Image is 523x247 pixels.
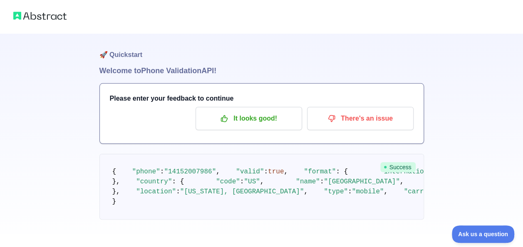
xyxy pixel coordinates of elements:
h1: Welcome to Phone Validation API! [99,65,424,77]
span: , [384,188,388,195]
iframe: Toggle Customer Support [452,225,515,243]
span: : [160,168,164,175]
span: "location" [136,188,176,195]
span: "mobile" [352,188,384,195]
span: "international" [380,168,440,175]
span: "14152007986" [164,168,216,175]
img: Abstract logo [13,10,67,22]
span: { [112,168,116,175]
span: "[GEOGRAPHIC_DATA]" [324,178,399,185]
span: "carrier" [404,188,439,195]
span: "format" [304,168,336,175]
span: "[US_STATE], [GEOGRAPHIC_DATA]" [180,188,304,195]
span: , [284,168,288,175]
span: , [260,178,264,185]
span: : [264,168,268,175]
span: "US" [244,178,260,185]
span: "type" [324,188,348,195]
span: , [400,178,404,185]
span: "phone" [132,168,160,175]
span: : [176,188,180,195]
span: , [304,188,308,195]
span: "code" [216,178,240,185]
p: It looks good! [202,111,296,126]
span: "name" [296,178,320,185]
span: Success [380,162,416,172]
span: : { [336,168,348,175]
span: : { [172,178,184,185]
h1: 🚀 Quickstart [99,33,424,65]
span: : [320,178,324,185]
span: , [216,168,220,175]
span: : [348,188,352,195]
button: It looks good! [196,107,302,130]
span: : [240,178,244,185]
span: "valid" [236,168,264,175]
button: There's an issue [307,107,414,130]
p: There's an issue [313,111,407,126]
h3: Please enter your feedback to continue [110,94,414,104]
span: "country" [136,178,172,185]
span: true [268,168,284,175]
